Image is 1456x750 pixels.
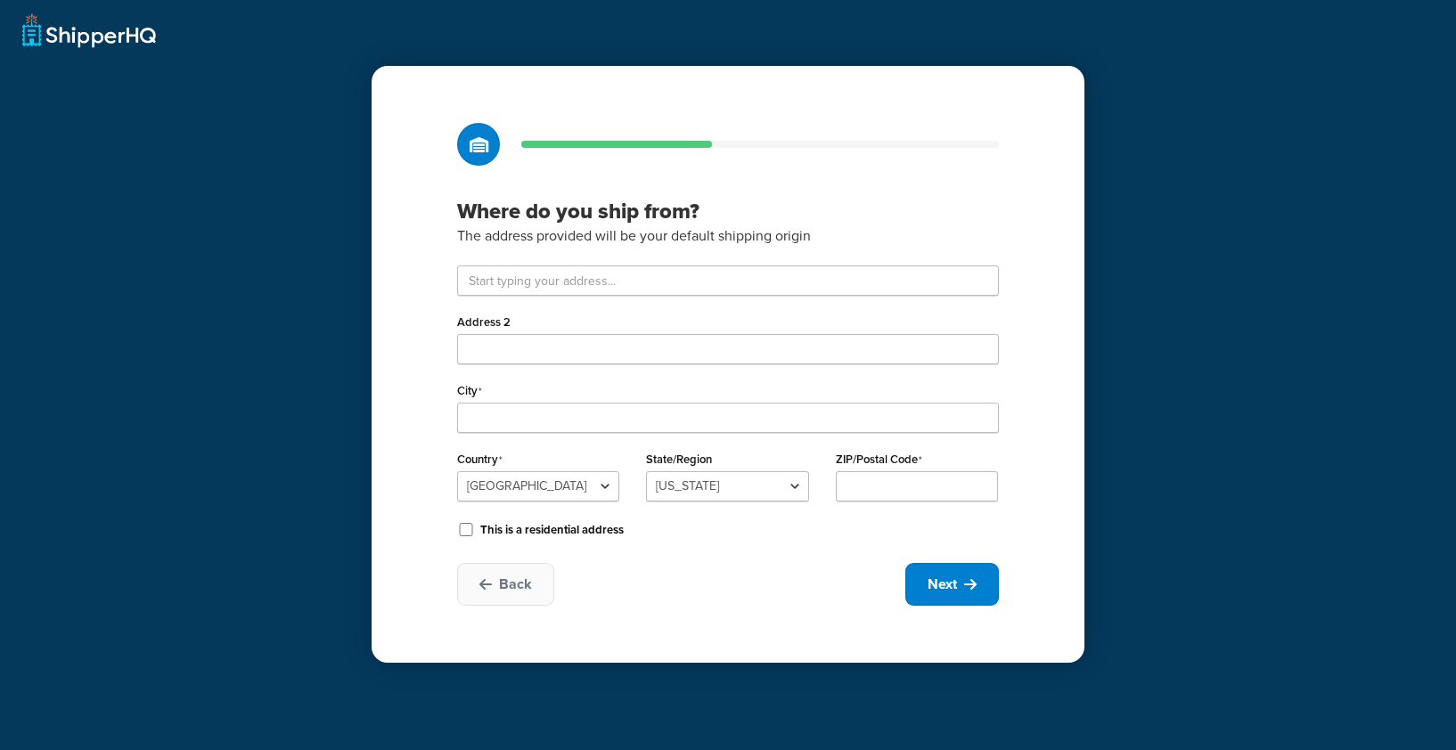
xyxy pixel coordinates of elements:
input: Start typing your address... [457,265,999,296]
button: Back [457,563,554,606]
span: Back [499,575,532,594]
label: State/Region [646,452,712,466]
label: Country [457,452,503,467]
label: This is a residential address [480,522,624,538]
h3: Where do you ship from? [457,198,999,224]
label: Address 2 [457,315,511,329]
p: The address provided will be your default shipping origin [457,224,999,248]
span: Next [928,575,957,594]
label: ZIP/Postal Code [836,452,922,467]
button: Next [905,563,999,606]
label: City [457,384,482,398]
